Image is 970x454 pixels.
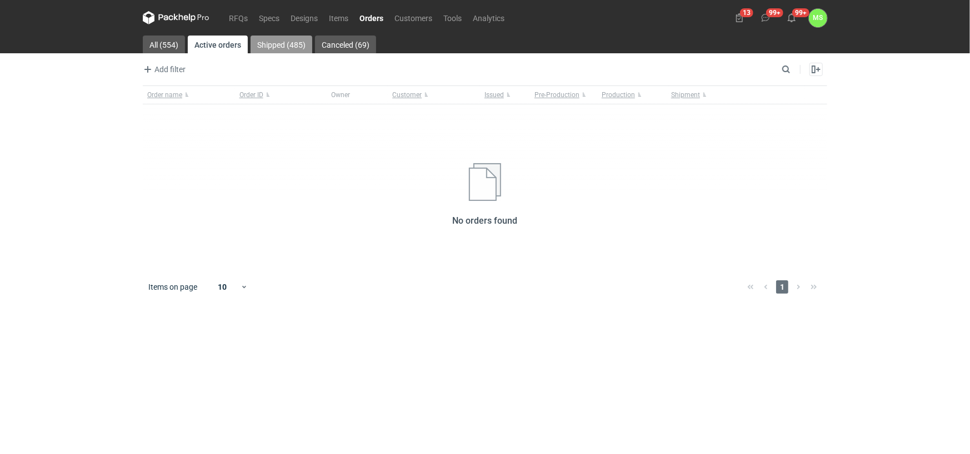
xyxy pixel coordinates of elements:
[809,9,827,27] button: MS
[354,11,389,24] a: Orders
[323,11,354,24] a: Items
[731,9,748,27] button: 13
[143,36,185,53] a: All (554)
[779,63,815,76] input: Search
[783,9,801,27] button: 99+
[204,279,241,295] div: 10
[251,36,312,53] a: Shipped (485)
[285,11,323,24] a: Designs
[776,280,788,294] span: 1
[809,9,827,27] div: Magdalena Szumiło
[148,281,197,292] span: Items on page
[757,9,774,27] button: 99+
[188,36,248,53] a: Active orders
[223,11,253,24] a: RFQs
[315,36,376,53] a: Canceled (69)
[389,11,438,24] a: Customers
[143,11,209,24] svg: Packhelp Pro
[253,11,285,24] a: Specs
[453,214,518,228] h2: No orders found
[438,11,467,24] a: Tools
[141,63,186,76] button: Add filter
[467,11,510,24] a: Analytics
